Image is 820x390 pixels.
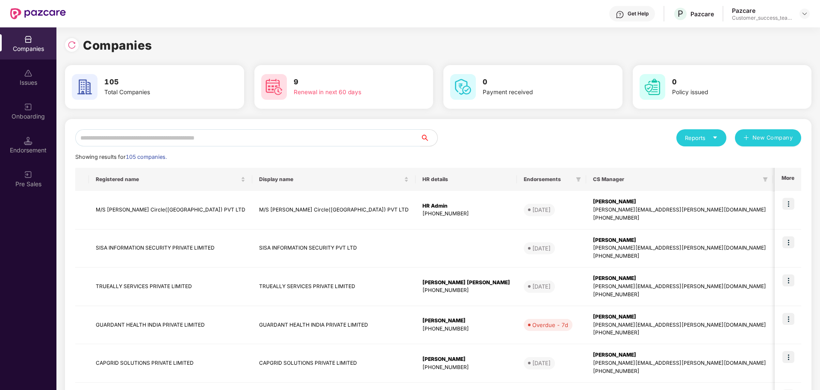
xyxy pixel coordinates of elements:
[294,88,401,97] div: Renewal in next 60 days
[524,176,572,183] span: Endorsements
[593,274,766,283] div: [PERSON_NAME]
[735,129,801,146] button: plusNew Company
[593,176,759,183] span: CS Manager
[782,313,794,325] img: icon
[640,74,665,100] img: svg+xml;base64,PHN2ZyB4bWxucz0iaHR0cDovL3d3dy53My5vcmcvMjAwMC9zdmciIHdpZHRoPSI2MCIgaGVpZ2h0PSI2MC...
[593,359,766,367] div: [PERSON_NAME][EMAIL_ADDRESS][PERSON_NAME][DOMAIN_NAME]
[89,344,252,383] td: CAPGRID SOLUTIONS PRIVATE LIMITED
[593,283,766,291] div: [PERSON_NAME][EMAIL_ADDRESS][PERSON_NAME][DOMAIN_NAME]
[261,74,287,100] img: svg+xml;base64,PHN2ZyB4bWxucz0iaHR0cDovL3d3dy53My5vcmcvMjAwMC9zdmciIHdpZHRoPSI2MCIgaGVpZ2h0PSI2MC...
[678,9,683,19] span: P
[72,74,97,100] img: svg+xml;base64,PHN2ZyB4bWxucz0iaHR0cDovL3d3dy53My5vcmcvMjAwMC9zdmciIHdpZHRoPSI2MCIgaGVpZ2h0PSI2MC...
[89,229,252,268] td: SISA INFORMATION SECURITY PRIVATE LIMITED
[782,198,794,210] img: icon
[593,252,766,260] div: [PHONE_NUMBER]
[104,77,212,88] h3: 105
[593,244,766,252] div: [PERSON_NAME][EMAIL_ADDRESS][PERSON_NAME][DOMAIN_NAME]
[732,15,792,21] div: Customer_success_team_lead
[422,317,510,325] div: [PERSON_NAME]
[24,35,32,44] img: svg+xml;base64,PHN2ZyBpZD0iQ29tcGFuaWVzIiB4bWxucz0iaHR0cDovL3d3dy53My5vcmcvMjAwMC9zdmciIHdpZHRoPS...
[532,321,568,329] div: Overdue - 7d
[593,198,766,206] div: [PERSON_NAME]
[89,306,252,345] td: GUARDANT HEALTH INDIA PRIVATE LIMITED
[252,229,416,268] td: SISA INFORMATION SECURITY PVT LTD
[532,282,551,291] div: [DATE]
[532,359,551,367] div: [DATE]
[252,344,416,383] td: CAPGRID SOLUTIONS PRIVATE LIMITED
[126,154,167,160] span: 105 companies.
[761,174,770,185] span: filter
[763,177,768,182] span: filter
[416,168,517,191] th: HR details
[68,41,76,49] img: svg+xml;base64,PHN2ZyBpZD0iUmVsb2FkLTMyeDMyIiB4bWxucz0iaHR0cDovL3d3dy53My5vcmcvMjAwMC9zdmciIHdpZH...
[24,137,32,145] img: svg+xml;base64,PHN2ZyB3aWR0aD0iMTQuNSIgaGVpZ2h0PSIxNC41IiB2aWV3Qm94PSIwIDAgMTYgMTYiIGZpbGw9Im5vbm...
[252,168,416,191] th: Display name
[96,176,239,183] span: Registered name
[782,274,794,286] img: icon
[422,210,510,218] div: [PHONE_NUMBER]
[593,291,766,299] div: [PHONE_NUMBER]
[420,134,437,141] span: search
[532,244,551,253] div: [DATE]
[83,36,152,55] h1: Companies
[89,168,252,191] th: Registered name
[732,6,792,15] div: Pazcare
[593,214,766,222] div: [PHONE_NUMBER]
[782,351,794,363] img: icon
[104,88,212,97] div: Total Companies
[628,10,649,17] div: Get Help
[752,134,793,142] span: New Company
[685,134,718,142] div: Reports
[24,69,32,77] img: svg+xml;base64,PHN2ZyBpZD0iSXNzdWVzX2Rpc2FibGVkIiB4bWxucz0iaHR0cDovL3d3dy53My5vcmcvMjAwMC9zdmciIH...
[672,77,780,88] h3: 0
[801,10,808,17] img: svg+xml;base64,PHN2ZyBpZD0iRHJvcGRvd24tMzJ4MzIiIHhtbG5zPSJodHRwOi8vd3d3LnczLm9yZy8yMDAwL3N2ZyIgd2...
[24,103,32,111] img: svg+xml;base64,PHN2ZyB3aWR0aD0iMjAiIGhlaWdodD0iMjAiIHZpZXdCb3g9IjAgMCAyMCAyMCIgZmlsbD0ibm9uZSIgeG...
[593,206,766,214] div: [PERSON_NAME][EMAIL_ADDRESS][PERSON_NAME][DOMAIN_NAME]
[420,129,438,146] button: search
[593,321,766,329] div: [PERSON_NAME][EMAIL_ADDRESS][PERSON_NAME][DOMAIN_NAME]
[24,170,32,179] img: svg+xml;base64,PHN2ZyB3aWR0aD0iMjAiIGhlaWdodD0iMjAiIHZpZXdCb3g9IjAgMCAyMCAyMCIgZmlsbD0ibm9uZSIgeG...
[294,77,401,88] h3: 9
[422,279,510,287] div: [PERSON_NAME] [PERSON_NAME]
[593,236,766,244] div: [PERSON_NAME]
[259,176,402,183] span: Display name
[743,135,749,142] span: plus
[483,77,590,88] h3: 0
[782,236,794,248] img: icon
[593,351,766,359] div: [PERSON_NAME]
[712,135,718,140] span: caret-down
[532,205,551,214] div: [DATE]
[75,154,167,160] span: Showing results for
[672,88,780,97] div: Policy issued
[593,313,766,321] div: [PERSON_NAME]
[252,191,416,229] td: M/S [PERSON_NAME] Circle([GEOGRAPHIC_DATA]) PVT LTD
[252,306,416,345] td: GUARDANT HEALTH INDIA PRIVATE LIMITED
[422,286,510,295] div: [PHONE_NUMBER]
[422,355,510,363] div: [PERSON_NAME]
[422,202,510,210] div: HR Admin
[422,363,510,372] div: [PHONE_NUMBER]
[690,10,714,18] div: Pazcare
[483,88,590,97] div: Payment received
[616,10,624,19] img: svg+xml;base64,PHN2ZyBpZD0iSGVscC0zMngzMiIgeG1sbnM9Imh0dHA6Ly93d3cudzMub3JnLzIwMDAvc3ZnIiB3aWR0aD...
[89,268,252,306] td: TRUEALLY SERVICES PRIVATE LIMITED
[576,177,581,182] span: filter
[89,191,252,229] td: M/S [PERSON_NAME] Circle([GEOGRAPHIC_DATA]) PVT LTD
[252,268,416,306] td: TRUEALLY SERVICES PRIVATE LIMITED
[10,8,66,19] img: New Pazcare Logo
[593,329,766,337] div: [PHONE_NUMBER]
[775,168,801,191] th: More
[593,367,766,375] div: [PHONE_NUMBER]
[422,325,510,333] div: [PHONE_NUMBER]
[574,174,583,185] span: filter
[450,74,476,100] img: svg+xml;base64,PHN2ZyB4bWxucz0iaHR0cDovL3d3dy53My5vcmcvMjAwMC9zdmciIHdpZHRoPSI2MCIgaGVpZ2h0PSI2MC...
